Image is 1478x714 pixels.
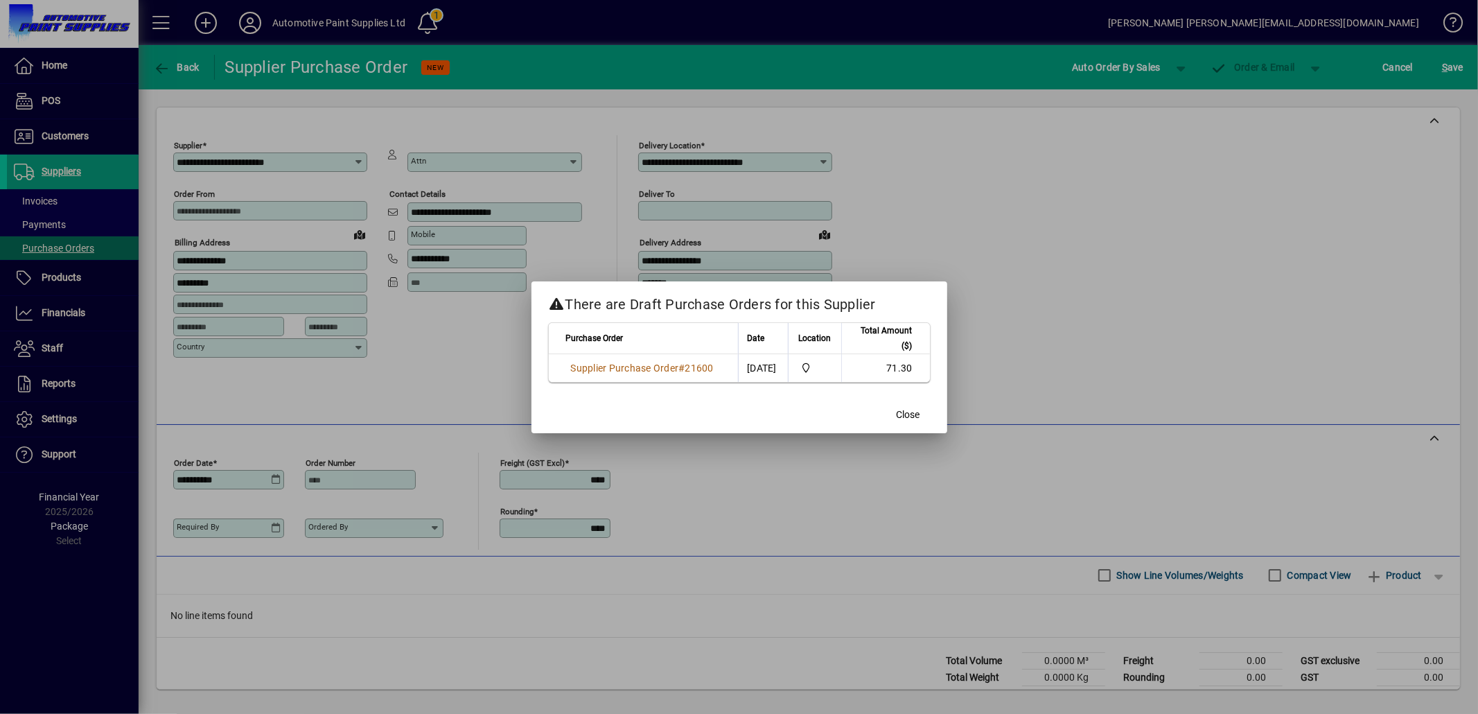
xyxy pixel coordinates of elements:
[747,331,764,346] span: Date
[685,363,714,374] span: 21600
[531,281,947,322] h2: There are Draft Purchase Orders for this Supplier
[738,354,788,382] td: [DATE]
[566,360,719,376] a: Supplier Purchase Order#21600
[886,403,931,428] button: Close
[571,363,679,374] span: Supplier Purchase Order
[797,360,833,376] span: Automotive Paint Supplies Ltd
[798,331,831,346] span: Location
[678,363,685,374] span: #
[850,323,913,354] span: Total Amount ($)
[897,408,920,422] span: Close
[841,354,930,382] td: 71.30
[566,331,624,346] span: Purchase Order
